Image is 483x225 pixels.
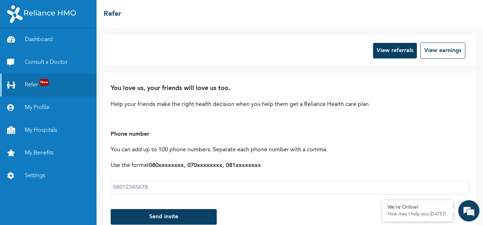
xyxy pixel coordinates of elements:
textarea: Type your message and hit 'Enter' [4,163,135,188]
b: 080xxxxxxxx, 070xxxxxxxx, 081xxxxxxxx [149,163,261,168]
p: Help your friends make the right health decision when you help them get a Reliance Health care plan [111,100,469,109]
div: We're Online! [388,204,448,210]
img: RelianceHMO's Logo [7,5,76,23]
div: Minimize live chat window [116,4,133,21]
img: d_794563401_company_1708531726252_794563401 [13,35,29,53]
div: Chat with us now [37,40,119,49]
p: Use the format [111,161,469,170]
div: FAQs [69,188,135,210]
p: You can add up to 100 phone numbers. Separate each phone number with a comma. [111,146,469,154]
h2: Refer [104,9,121,19]
button: View earnings [420,43,465,59]
button: View referrals [373,43,417,58]
span: Conversation [4,201,69,206]
h3: Phone number [111,130,469,139]
button: Send invite [111,209,217,225]
h2: You love us, your friends will love us too. [111,84,469,93]
span: New [40,79,49,86]
p: How may I help you today? [388,212,448,217]
span: We're online! [41,74,98,146]
input: 08012345678 [111,180,469,195]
